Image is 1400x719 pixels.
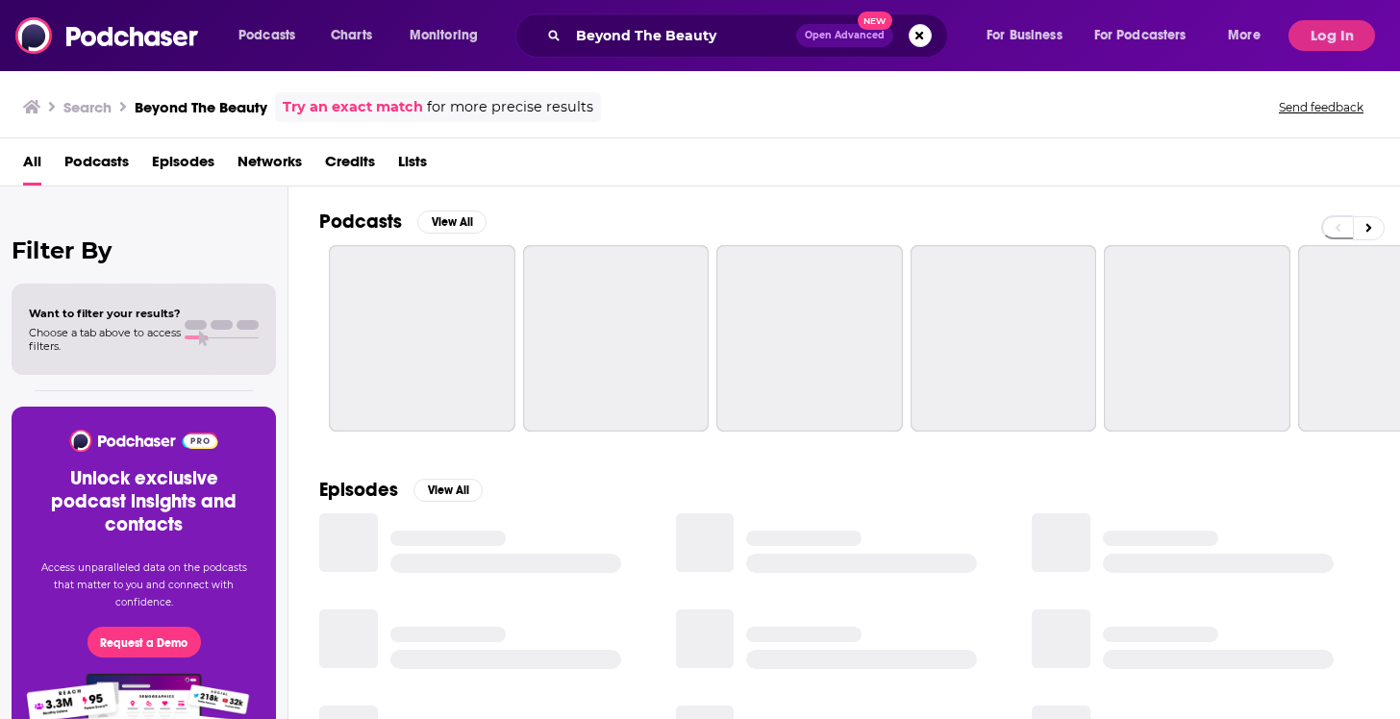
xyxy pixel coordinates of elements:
[427,96,593,118] span: for more precise results
[413,479,483,502] button: View All
[331,22,372,49] span: Charts
[87,627,201,657] button: Request a Demo
[805,31,885,40] span: Open Advanced
[12,236,276,264] h2: Filter By
[135,98,267,116] h3: Beyond The Beauty
[319,478,483,502] a: EpisodesView All
[63,98,112,116] h3: Search
[35,467,253,536] h3: Unlock exclusive podcast insights and contacts
[225,20,320,51] button: open menu
[29,307,181,320] span: Want to filter your results?
[1273,99,1369,115] button: Send feedback
[35,559,253,611] p: Access unparalleled data on the podcasts that matter to you and connect with confidence.
[325,146,375,186] a: Credits
[319,210,402,234] h2: Podcasts
[1214,20,1285,51] button: open menu
[152,146,214,186] a: Episodes
[396,20,503,51] button: open menu
[319,210,487,234] a: PodcastsView All
[1094,22,1187,49] span: For Podcasters
[64,146,129,186] a: Podcasts
[1228,22,1261,49] span: More
[410,22,478,49] span: Monitoring
[238,22,295,49] span: Podcasts
[568,20,796,51] input: Search podcasts, credits, & more...
[398,146,427,186] a: Lists
[319,478,398,502] h2: Episodes
[973,20,1087,51] button: open menu
[1082,20,1214,51] button: open menu
[987,22,1062,49] span: For Business
[318,20,384,51] a: Charts
[796,24,893,47] button: Open AdvancedNew
[237,146,302,186] a: Networks
[283,96,423,118] a: Try an exact match
[858,12,892,30] span: New
[68,430,219,452] img: Podchaser - Follow, Share and Rate Podcasts
[23,146,41,186] a: All
[1288,20,1375,51] button: Log In
[15,17,200,54] img: Podchaser - Follow, Share and Rate Podcasts
[534,13,966,58] div: Search podcasts, credits, & more...
[29,326,181,353] span: Choose a tab above to access filters.
[417,211,487,234] button: View All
